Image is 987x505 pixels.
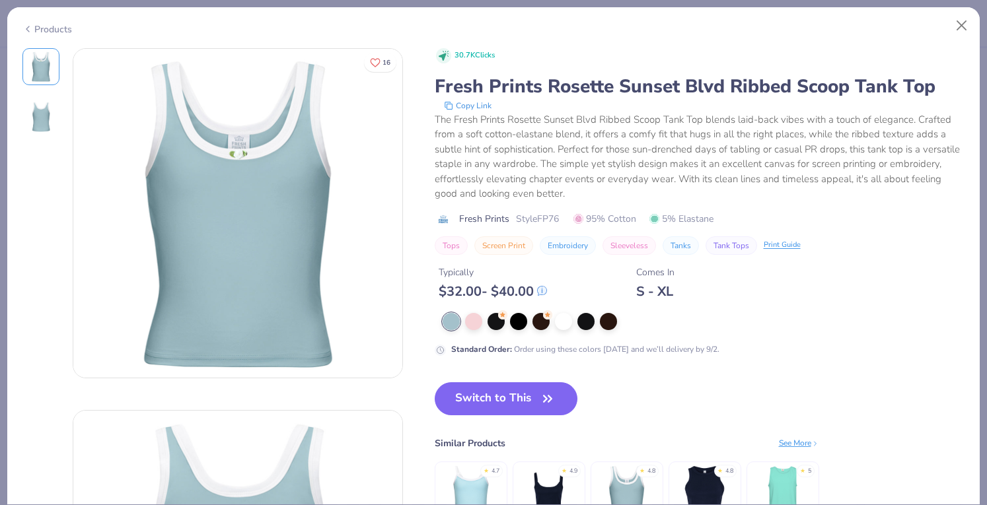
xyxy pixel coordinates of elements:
span: 30.7K Clicks [455,50,495,61]
div: S - XL [636,283,675,300]
div: ★ [640,467,645,472]
span: Fresh Prints [459,212,509,226]
button: Tank Tops [706,236,757,255]
img: Front [73,49,402,378]
strong: Standard Order : [451,344,512,354]
span: 95% Cotton [573,212,636,226]
div: 4.8 [725,467,733,476]
span: 16 [383,59,390,66]
button: Screen Print [474,236,533,255]
img: Front [25,51,57,83]
div: Fresh Prints Rosette Sunset Blvd Ribbed Scoop Tank Top [435,74,965,99]
div: Order using these colors [DATE] and we’ll delivery by 9/2. [451,343,719,355]
button: Sleeveless [603,236,656,255]
div: ★ [484,467,489,472]
img: Back [25,101,57,133]
div: ★ [717,467,723,472]
span: Style FP76 [516,212,559,226]
div: Similar Products [435,436,505,450]
div: 4.8 [647,467,655,476]
button: Close [949,13,974,38]
button: Tanks [663,236,699,255]
div: 4.9 [569,467,577,476]
div: ★ [562,467,567,472]
button: Embroidery [540,236,596,255]
div: The Fresh Prints Rosette Sunset Blvd Ribbed Scoop Tank Top blends laid-back vibes with a touch of... [435,112,965,201]
div: See More [779,437,819,449]
div: Typically [439,265,547,279]
img: brand logo [435,214,453,224]
div: 5 [808,467,811,476]
div: 4.7 [492,467,499,476]
button: copy to clipboard [440,99,495,112]
button: Like [364,53,396,72]
button: Switch to This [435,382,578,415]
div: Products [22,22,72,36]
button: Tops [435,236,468,255]
div: $ 32.00 - $ 40.00 [439,283,547,300]
div: ★ [800,467,805,472]
div: Comes In [636,265,675,279]
span: 5% Elastane [649,212,713,226]
div: Print Guide [764,240,801,251]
